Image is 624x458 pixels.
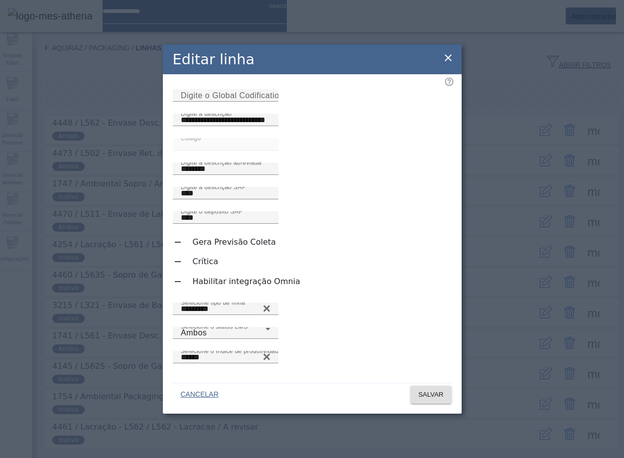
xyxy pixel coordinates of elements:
h2: Editar linha [173,49,255,70]
span: SALVAR [418,390,444,400]
label: Gera Previsão Coleta [191,236,276,248]
mat-label: Selecione o índice de produtividade [181,347,282,354]
span: Ambos [181,328,207,337]
label: Habilitar integração Omnia [191,276,300,288]
input: Number [181,351,270,363]
label: Crítica [191,256,219,268]
mat-label: Selecione tipo de linha [181,299,245,305]
mat-label: Digite a descrição SAP [181,184,246,190]
mat-label: Digite o depósito SAP [181,208,243,215]
button: CANCELAR [173,386,227,404]
mat-label: Digite a descrição abreviada [181,159,261,166]
mat-label: Digite a descrição [181,111,232,117]
mat-label: Código [181,135,201,142]
mat-label: Digite o Global Codification [181,91,284,100]
span: CANCELAR [181,390,219,400]
button: SALVAR [410,386,452,404]
input: Number [181,303,270,315]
